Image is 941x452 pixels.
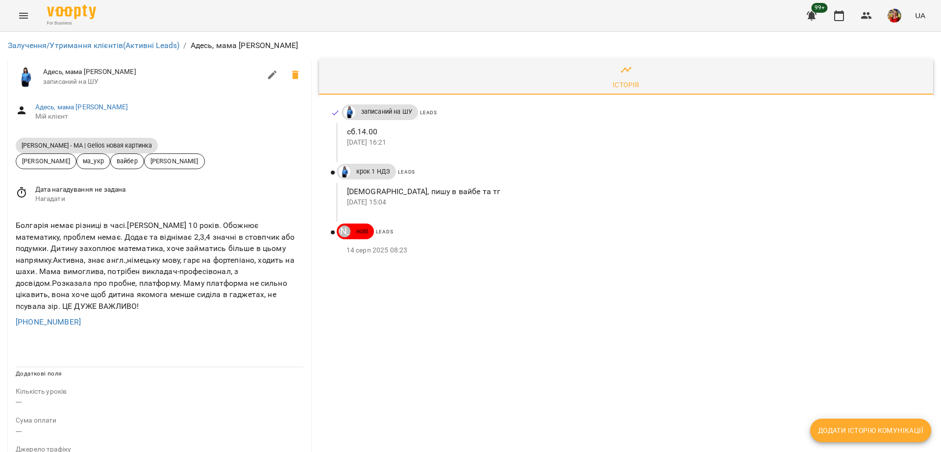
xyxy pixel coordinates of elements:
[355,107,418,116] span: записаний на ШУ
[347,138,917,148] p: [DATE] 16:21
[16,387,303,397] p: field-description
[35,112,303,122] span: Мій клієнт
[35,185,303,195] span: Дата нагадування не задана
[915,10,925,21] span: UA
[347,186,917,198] p: [DEMOGRAPHIC_DATA], пишу в вайбе та тг
[818,425,923,436] span: Додати історію комунікації
[16,396,303,408] p: ---
[47,5,96,19] img: Voopty Logo
[14,218,305,314] div: Болгарія немає різниці в часі.[PERSON_NAME] 10 років. Обожнює математику, проблем немає. Додає та...
[35,103,128,111] a: Адесь, мама [PERSON_NAME]
[8,40,933,51] nav: breadcrumb
[16,67,35,87] img: Дащенко Аня
[77,156,110,166] span: ма_укр
[16,141,158,150] span: [PERSON_NAME] - МА | Gelios новая картинка
[613,79,640,91] div: Історія
[344,106,355,118] img: Дащенко Аня
[16,370,62,377] span: Додаткові поля
[43,67,261,77] span: Адесь, мама [PERSON_NAME]
[145,156,204,166] span: [PERSON_NAME]
[888,9,901,23] img: 5e634735370bbb5983f79fa1b5928c88.png
[810,419,931,442] button: Додати історію комунікації
[16,426,303,437] p: ---
[111,156,144,166] span: вайбер
[339,226,350,237] div: Медюх Руслана
[35,194,303,204] span: Нагадати
[337,166,350,177] a: Дащенко Аня
[337,226,350,237] a: [PERSON_NAME]
[347,198,917,207] p: [DATE] 15:04
[350,227,374,236] span: нові
[342,106,355,118] a: Дащенко Аня
[339,166,350,177] img: Дащенко Аня
[12,4,35,27] button: Menu
[347,126,917,138] p: сб.14.00
[47,20,96,26] span: For Business
[16,317,81,326] a: [PHONE_NUMBER]
[350,167,396,176] span: крок 1 НДЗ
[376,229,393,234] span: Leads
[812,3,828,13] span: 99+
[191,40,298,51] p: Адесь, мама [PERSON_NAME]
[911,6,929,25] button: UA
[8,41,179,50] a: Залучення/Утримання клієнтів(Активні Leads)
[420,110,437,115] span: Leads
[398,169,415,175] span: Leads
[16,156,76,166] span: [PERSON_NAME]
[183,40,186,51] li: /
[16,416,303,426] p: field-description
[347,246,917,255] p: 14 серп 2025 08:23
[43,77,261,87] span: записаний на ШУ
